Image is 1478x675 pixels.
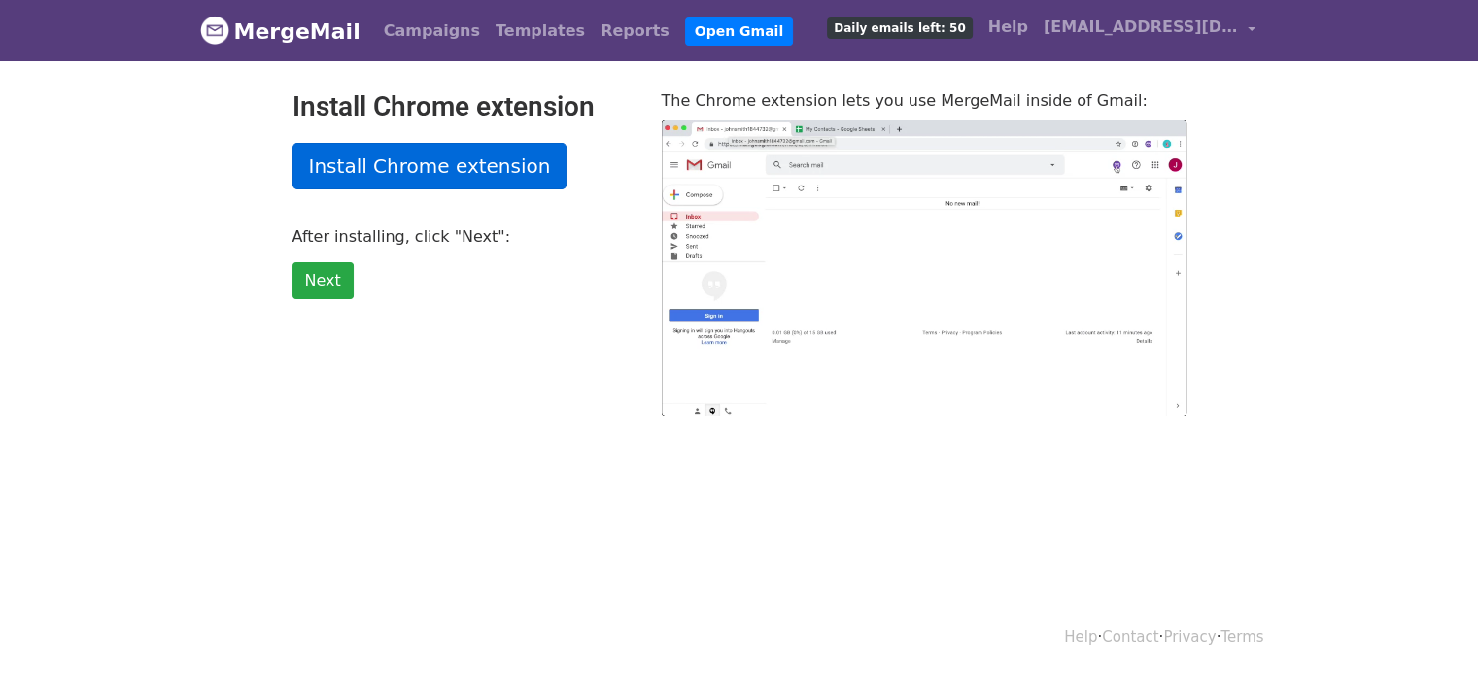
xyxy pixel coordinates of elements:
img: MergeMail logo [200,16,229,45]
p: After installing, click "Next": [292,226,633,247]
a: Help [980,8,1036,47]
a: Contact [1102,628,1158,646]
a: Privacy [1163,628,1216,646]
a: Reports [593,12,677,51]
span: [EMAIL_ADDRESS][DOMAIN_NAME] [1044,16,1238,39]
a: Next [292,262,354,299]
a: Help [1064,628,1097,646]
a: [EMAIL_ADDRESS][DOMAIN_NAME] [1036,8,1263,53]
a: Campaigns [376,12,488,51]
a: Templates [488,12,593,51]
a: Terms [1220,628,1263,646]
a: Install Chrome extension [292,143,567,189]
span: Daily emails left: 50 [827,17,972,39]
a: Daily emails left: 50 [819,8,980,47]
a: Open Gmail [685,17,793,46]
iframe: Chat Widget [1381,582,1478,675]
a: MergeMail [200,11,361,51]
p: The Chrome extension lets you use MergeMail inside of Gmail: [662,90,1186,111]
h2: Install Chrome extension [292,90,633,123]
